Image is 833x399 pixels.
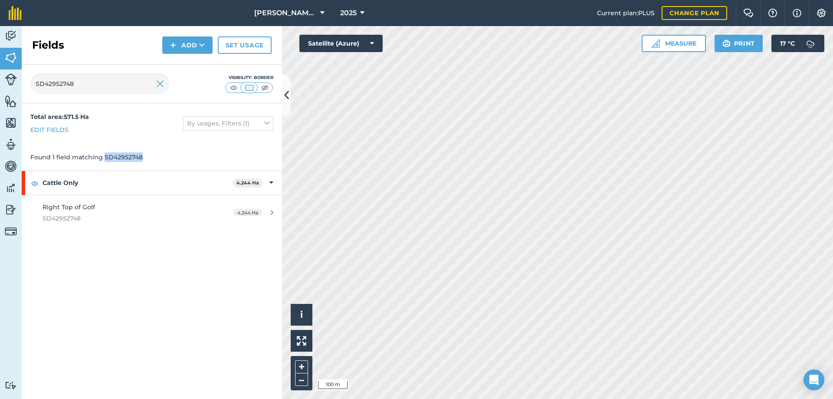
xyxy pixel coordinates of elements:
img: svg+xml;base64,PD94bWwgdmVyc2lvbj0iMS4wIiBlbmNvZGluZz0idXRmLTgiPz4KPCEtLSBHZW5lcmF0b3I6IEFkb2JlIE... [5,138,17,151]
img: svg+xml;base64,PHN2ZyB4bWxucz0iaHR0cDovL3d3dy53My5vcmcvMjAwMC9zdmciIHdpZHRoPSIyMiIgaGVpZ2h0PSIzMC... [156,79,164,89]
img: A cog icon [816,9,826,17]
img: svg+xml;base64,PHN2ZyB4bWxucz0iaHR0cDovL3d3dy53My5vcmcvMjAwMC9zdmciIHdpZHRoPSIxNCIgaGVpZ2h0PSIyNC... [170,40,176,50]
strong: Cattle Only [43,171,233,195]
img: Four arrows, one pointing top left, one top right, one bottom right and the last bottom left [297,336,306,346]
h2: Fields [32,38,64,52]
button: i [291,304,312,326]
strong: Total area : 571.5 Ha [30,113,89,121]
img: Ruler icon [651,39,660,48]
button: – [295,373,308,386]
img: svg+xml;base64,PHN2ZyB4bWxucz0iaHR0cDovL3d3dy53My5vcmcvMjAwMC9zdmciIHdpZHRoPSI1NiIgaGVpZ2h0PSI2MC... [5,95,17,108]
div: Visibility: Border [225,74,273,81]
img: svg+xml;base64,PHN2ZyB4bWxucz0iaHR0cDovL3d3dy53My5vcmcvMjAwMC9zdmciIHdpZHRoPSIxOSIgaGVpZ2h0PSIyNC... [722,38,731,49]
span: i [300,309,303,320]
img: svg+xml;base64,PD94bWwgdmVyc2lvbj0iMS4wIiBlbmNvZGluZz0idXRmLTgiPz4KPCEtLSBHZW5lcmF0b3I6IEFkb2JlIE... [5,203,17,216]
button: By usages, Filters (1) [183,116,273,130]
img: A question mark icon [767,9,778,17]
img: svg+xml;base64,PHN2ZyB4bWxucz0iaHR0cDovL3d3dy53My5vcmcvMjAwMC9zdmciIHdpZHRoPSI1MCIgaGVpZ2h0PSI0MC... [228,83,239,92]
button: Measure [642,35,706,52]
button: + [295,360,308,373]
img: fieldmargin Logo [9,6,22,20]
img: svg+xml;base64,PHN2ZyB4bWxucz0iaHR0cDovL3d3dy53My5vcmcvMjAwMC9zdmciIHdpZHRoPSIxOCIgaGVpZ2h0PSIyNC... [31,178,39,188]
span: Right Top of Golf [43,203,95,211]
span: [PERSON_NAME][GEOGRAPHIC_DATA] [254,8,317,18]
div: Cattle Only4.244 Ha [22,171,282,195]
img: svg+xml;base64,PD94bWwgdmVyc2lvbj0iMS4wIiBlbmNvZGluZz0idXRmLTgiPz4KPCEtLSBHZW5lcmF0b3I6IEFkb2JlIE... [5,73,17,86]
img: svg+xml;base64,PHN2ZyB4bWxucz0iaHR0cDovL3d3dy53My5vcmcvMjAwMC9zdmciIHdpZHRoPSI1NiIgaGVpZ2h0PSI2MC... [5,116,17,129]
strong: 4.244 Ha [236,180,259,186]
button: Print [715,35,763,52]
a: Edit fields [30,125,69,135]
a: Right Top of GolfSD429527484.244 Ha [22,195,282,231]
span: Current plan : PLUS [597,8,655,18]
span: SD42952748 [43,214,206,223]
div: Found 1 field matching SD42952748 [22,144,282,171]
div: Open Intercom Messenger [803,369,824,390]
img: svg+xml;base64,PHN2ZyB4bWxucz0iaHR0cDovL3d3dy53My5vcmcvMjAwMC9zdmciIHdpZHRoPSI1MCIgaGVpZ2h0PSI0MC... [244,83,255,92]
span: 4.244 Ha [233,209,262,216]
span: 2025 [340,8,357,18]
a: Change plan [662,6,727,20]
img: svg+xml;base64,PHN2ZyB4bWxucz0iaHR0cDovL3d3dy53My5vcmcvMjAwMC9zdmciIHdpZHRoPSI1MCIgaGVpZ2h0PSI0MC... [259,83,270,92]
img: svg+xml;base64,PD94bWwgdmVyc2lvbj0iMS4wIiBlbmNvZGluZz0idXRmLTgiPz4KPCEtLSBHZW5lcmF0b3I6IEFkb2JlIE... [5,160,17,173]
button: Satellite (Azure) [299,35,383,52]
button: Add [162,36,213,54]
img: svg+xml;base64,PHN2ZyB4bWxucz0iaHR0cDovL3d3dy53My5vcmcvMjAwMC9zdmciIHdpZHRoPSIxNyIgaGVpZ2h0PSIxNy... [793,8,801,18]
img: Two speech bubbles overlapping with the left bubble in the forefront [743,9,754,17]
span: 17 ° C [780,35,795,52]
img: svg+xml;base64,PD94bWwgdmVyc2lvbj0iMS4wIiBlbmNvZGluZz0idXRmLTgiPz4KPCEtLSBHZW5lcmF0b3I6IEFkb2JlIE... [5,30,17,43]
img: svg+xml;base64,PD94bWwgdmVyc2lvbj0iMS4wIiBlbmNvZGluZz0idXRmLTgiPz4KPCEtLSBHZW5lcmF0b3I6IEFkb2JlIE... [802,35,819,52]
input: Search [30,73,169,94]
img: svg+xml;base64,PHN2ZyB4bWxucz0iaHR0cDovL3d3dy53My5vcmcvMjAwMC9zdmciIHdpZHRoPSI1NiIgaGVpZ2h0PSI2MC... [5,51,17,64]
img: svg+xml;base64,PD94bWwgdmVyc2lvbj0iMS4wIiBlbmNvZGluZz0idXRmLTgiPz4KPCEtLSBHZW5lcmF0b3I6IEFkb2JlIE... [5,225,17,237]
a: Set usage [218,36,272,54]
img: svg+xml;base64,PD94bWwgdmVyc2lvbj0iMS4wIiBlbmNvZGluZz0idXRmLTgiPz4KPCEtLSBHZW5lcmF0b3I6IEFkb2JlIE... [5,381,17,389]
button: 17 °C [771,35,824,52]
img: svg+xml;base64,PD94bWwgdmVyc2lvbj0iMS4wIiBlbmNvZGluZz0idXRmLTgiPz4KPCEtLSBHZW5lcmF0b3I6IEFkb2JlIE... [5,181,17,195]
